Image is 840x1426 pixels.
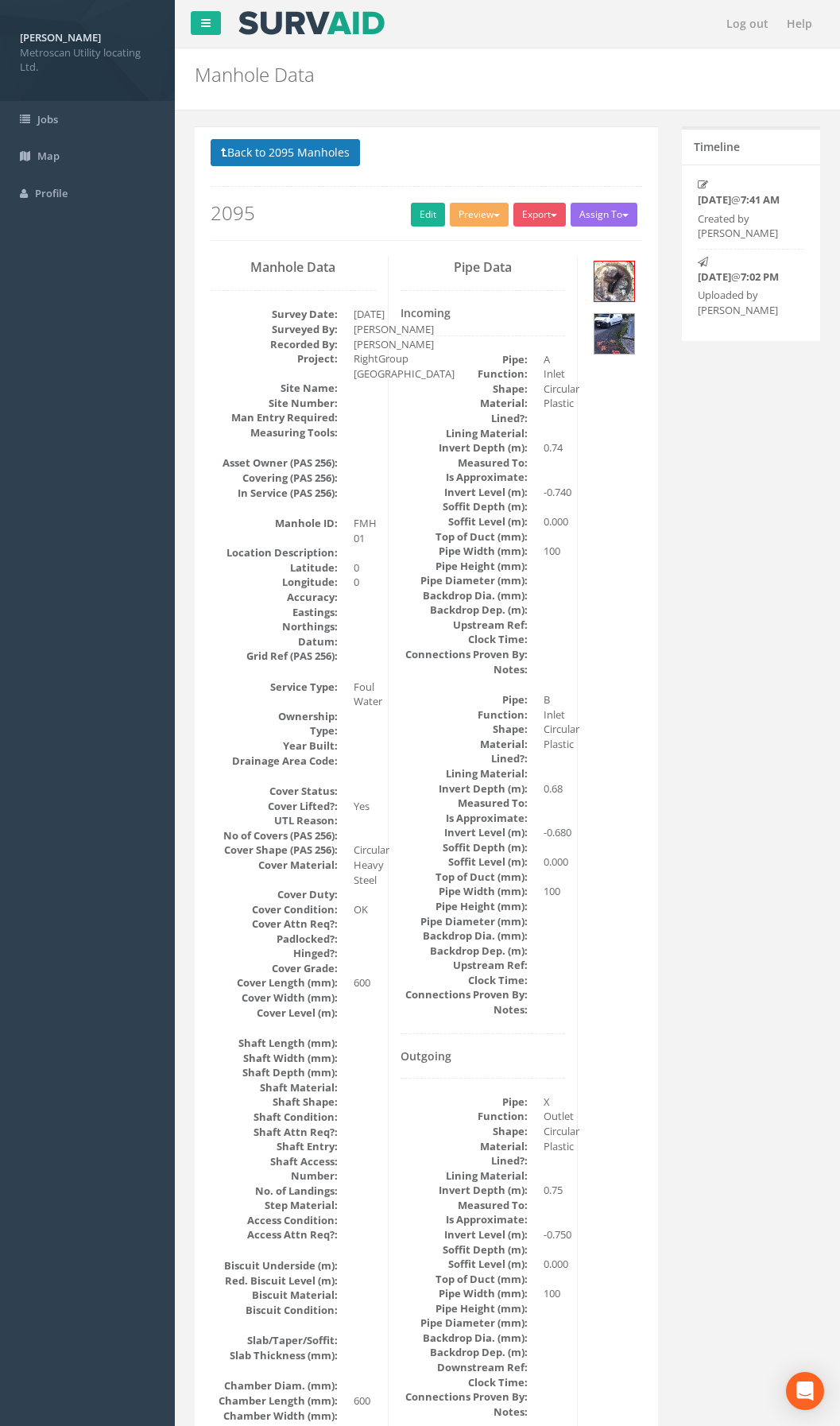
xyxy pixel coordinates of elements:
dt: Type: [211,723,338,738]
dd: 100 [544,544,566,559]
dt: No of Covers (PAS 256): [211,828,338,843]
dd: Heavy Steel [354,858,376,887]
dt: Biscuit Condition: [211,1303,338,1318]
dt: Number: [211,1168,338,1184]
dt: Lined?: [401,751,528,766]
button: Back to 2095 Manholes [211,139,360,166]
dt: Soffit Depth (m): [401,499,528,514]
button: Export [513,203,566,227]
dt: Survey Date: [211,307,338,322]
dd: 0.74 [544,440,566,455]
dt: Site Name: [211,381,338,396]
dt: Shaft Depth (mm): [211,1065,338,1080]
dd: [PERSON_NAME] [354,337,376,352]
dd: 0.75 [544,1183,566,1198]
dt: Soffit Level (m): [401,514,528,529]
dt: Top of Duct (mm): [401,1272,528,1287]
dt: Lining Material: [401,426,528,441]
dd: 600 [354,975,376,990]
dt: Shaft Condition: [211,1110,338,1125]
dt: Pipe Diameter (mm): [401,1316,528,1331]
span: Jobs [37,112,58,126]
dt: Accuracy: [211,590,338,605]
dd: 0 [354,575,376,590]
h2: 2095 [211,203,642,223]
dt: Cover Level (m): [211,1006,338,1021]
dt: Site Number: [211,396,338,411]
strong: 7:41 AM [741,192,780,207]
dt: Latitude: [211,560,338,575]
dt: Shaft Shape: [211,1095,338,1110]
dt: Year Built: [211,738,338,754]
dt: Function: [401,366,528,382]
dt: Eastings: [211,605,338,620]
dt: Connections Proven By: [401,1389,528,1405]
dt: Is Approximate: [401,811,528,826]
dt: Measured To: [401,796,528,811]
dd: RightGroup [GEOGRAPHIC_DATA] [354,351,376,381]
dd: FMH 01 [354,516,376,545]
dt: Cover Grade: [211,961,338,976]
dt: Grid Ref (PAS 256): [211,649,338,664]
strong: [DATE] [698,269,731,284]
dt: Lining Material: [401,766,528,781]
dd: -0.740 [544,485,566,500]
img: 8eb27898-4e06-bd37-a9b1-a163b97c7126_a2ff24e6-8bd6-7ba1-feee-26a29c6f510b_thumb.jpg [594,314,634,354]
dt: Invert Level (m): [401,825,528,840]
dd: 0 [354,560,376,575]
dd: 100 [544,884,566,899]
dt: Cover Condition: [211,902,338,917]
dt: Pipe Height (mm): [401,559,528,574]
dt: Pipe Height (mm): [401,899,528,914]
dt: Upstream Ref: [401,618,528,633]
p: @ [698,192,783,207]
dt: Cover Attn Req?: [211,916,338,932]
dd: Yes [354,799,376,814]
dt: Step Material: [211,1198,338,1213]
dt: Cover Lifted?: [211,799,338,814]
dd: X [544,1095,566,1110]
dt: Pipe: [401,352,528,367]
dt: Shape: [401,382,528,397]
dd: Plastic [544,737,566,752]
dt: Cover Material: [211,858,338,873]
img: 8eb27898-4e06-bd37-a9b1-a163b97c7126_1eba50a6-0ed9-26ca-4ec0-b31d3c542793_thumb.jpg [594,262,634,301]
dd: Foul Water [354,680,376,709]
dt: Shape: [401,722,528,737]
dt: Lined?: [401,411,528,426]
dt: Ownership: [211,709,338,724]
dd: Plastic [544,1139,566,1154]
strong: 7:02 PM [741,269,779,284]
p: Uploaded by [PERSON_NAME] [698,288,783,317]
dt: Shaft Width (mm): [211,1051,338,1066]
dt: Asset Owner (PAS 256): [211,455,338,471]
dt: Clock Time: [401,632,528,647]
dt: Lined?: [401,1153,528,1168]
dt: Function: [401,707,528,723]
p: @ [698,269,783,285]
dt: Invert Depth (m): [401,440,528,455]
dt: Material: [401,737,528,752]
dd: Circular [544,722,566,737]
dt: Pipe Diameter (mm): [401,573,528,588]
dt: Notes: [401,662,528,677]
dt: Access Condition: [211,1213,338,1228]
dt: Padlocked?: [211,932,338,947]
dt: Longitude: [211,575,338,590]
dt: Service Type: [211,680,338,695]
dd: Plastic [544,396,566,411]
dt: Cover Width (mm): [211,990,338,1006]
dt: Shaft Length (mm): [211,1036,338,1051]
dt: Invert Level (m): [401,1227,528,1242]
dt: Pipe Width (mm): [401,544,528,559]
dt: UTL Reason: [211,813,338,828]
dd: OK [354,902,376,917]
dt: Measured To: [401,455,528,471]
dt: Access Attn Req?: [211,1227,338,1242]
dt: Backdrop Dep. (m): [401,944,528,959]
dt: Red. Biscuit Level (m): [211,1273,338,1288]
dd: 100 [544,1286,566,1301]
h5: Timeline [694,141,740,153]
dd: B [544,692,566,707]
dt: Invert Depth (m): [401,781,528,796]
